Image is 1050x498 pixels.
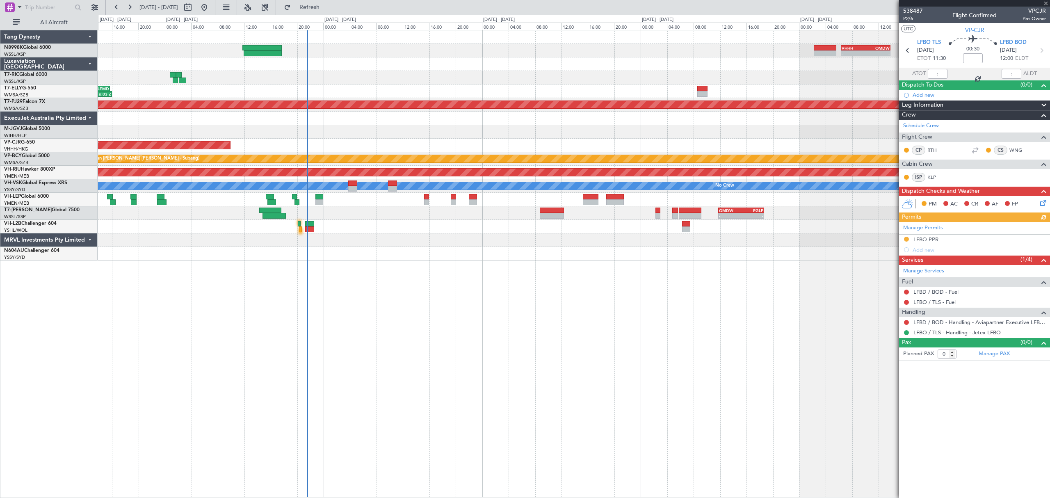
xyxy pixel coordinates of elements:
a: LFBO / TLS - Fuel [913,299,956,306]
a: VH-L2BChallenger 604 [4,221,57,226]
span: ELDT [1015,55,1028,63]
div: CS [994,146,1007,155]
div: 04:00 [826,23,852,30]
span: PM [929,200,937,208]
div: 00:00 [165,23,191,30]
a: WMSA/SZB [4,92,28,98]
span: ETOT [917,55,931,63]
span: ATOT [912,70,926,78]
a: LFBO / TLS - Handling - Jetex LFBO [913,329,1001,336]
a: T7-PJ29Falcon 7X [4,99,45,104]
div: 04:00 [509,23,535,30]
div: OMDW [865,46,890,50]
span: Pax [902,338,911,347]
a: T7-ELLYG-550 [4,86,36,91]
a: YSSY/SYD [4,187,25,193]
div: 00:00 [799,23,825,30]
span: Dispatch To-Dos [902,80,943,90]
div: Flight Confirmed [952,11,997,20]
button: All Aircraft [9,16,89,29]
div: Add new [913,91,1046,98]
div: - [741,213,763,218]
div: No Crew [715,180,734,192]
span: VH-L2B [4,221,21,226]
div: 20:00 [773,23,799,30]
a: VH-RIUHawker 800XP [4,167,55,172]
div: VHHH [842,46,866,50]
div: 20:00 [456,23,482,30]
span: (0/0) [1020,80,1032,89]
a: WSSL/XSP [4,214,26,220]
span: Dispatch Checks and Weather [902,187,980,196]
span: [DATE] [917,46,934,55]
div: [DATE] - [DATE] [642,16,673,23]
a: WMSA/SZB [4,105,28,112]
a: LFBD / BOD - Fuel [913,288,959,295]
span: AF [992,200,998,208]
span: Crew [902,110,916,120]
span: VH-VSK [4,180,22,185]
div: [DATE] - [DATE] [483,16,515,23]
a: N8998KGlobal 6000 [4,45,51,50]
span: Services [902,256,923,265]
div: 20:00 [297,23,323,30]
div: - [842,51,866,56]
div: - [865,51,890,56]
a: LFBD / BOD - Handling - Aviapartner Executive LFBD****MYhandling*** / BOD [913,319,1046,326]
div: [DATE] - [DATE] [324,16,356,23]
div: 08:00 [535,23,561,30]
div: 20:00 [138,23,164,30]
div: 20:00 [614,23,640,30]
span: Fuel [902,277,913,287]
span: VH-RIU [4,167,21,172]
a: WMSA/SZB [4,160,28,166]
div: 12:00 [244,23,270,30]
span: ALDT [1023,70,1037,78]
span: T7-PJ29 [4,99,23,104]
a: N604AUChallenger 604 [4,248,59,253]
div: 00:00 [323,23,349,30]
span: VPCJR [1023,7,1046,15]
div: 00:00 [482,23,508,30]
input: Trip Number [25,1,72,14]
button: Refresh [280,1,329,14]
button: UTC [901,25,915,32]
span: Leg Information [902,101,943,110]
span: 538487 [903,7,923,15]
div: 16:00 [588,23,614,30]
span: Flight Crew [902,132,932,142]
span: LFBD BOD [1000,39,1027,47]
a: YSHL/WOL [4,227,27,233]
span: Cabin Crew [902,160,933,169]
a: VH-LEPGlobal 6000 [4,194,49,199]
a: YSSY/SYD [4,254,25,260]
a: WSSL/XSP [4,51,26,57]
span: VP-CJR [965,26,984,34]
span: 00:30 [966,45,979,53]
div: 12:00 [403,23,429,30]
div: 08:00 [218,23,244,30]
a: Schedule Crew [903,122,939,130]
span: Pos Owner [1023,15,1046,22]
a: T7-RICGlobal 6000 [4,72,47,77]
div: 12:00 [720,23,746,30]
div: Planned Maint [GEOGRAPHIC_DATA] (Sultan [PERSON_NAME] [PERSON_NAME] - Subang) [8,153,199,165]
span: N8998K [4,45,23,50]
a: YMEN/MEB [4,200,29,206]
div: [DATE] - [DATE] [166,16,198,23]
div: 16:00 [271,23,297,30]
span: All Aircraft [21,20,87,25]
a: RTH [927,146,946,154]
span: [DATE] - [DATE] [139,4,178,11]
a: M-JGVJGlobal 5000 [4,126,50,131]
a: YMEN/MEB [4,173,29,179]
div: 12:00 [879,23,905,30]
a: T7-[PERSON_NAME]Global 7500 [4,208,80,212]
div: 08:00 [852,23,878,30]
div: 12:00 [85,23,112,30]
span: T7-[PERSON_NAME] [4,208,52,212]
span: 12:00 [1000,55,1013,63]
span: LFBO TLS [917,39,941,47]
span: VH-LEP [4,194,21,199]
div: ISP [912,173,925,182]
